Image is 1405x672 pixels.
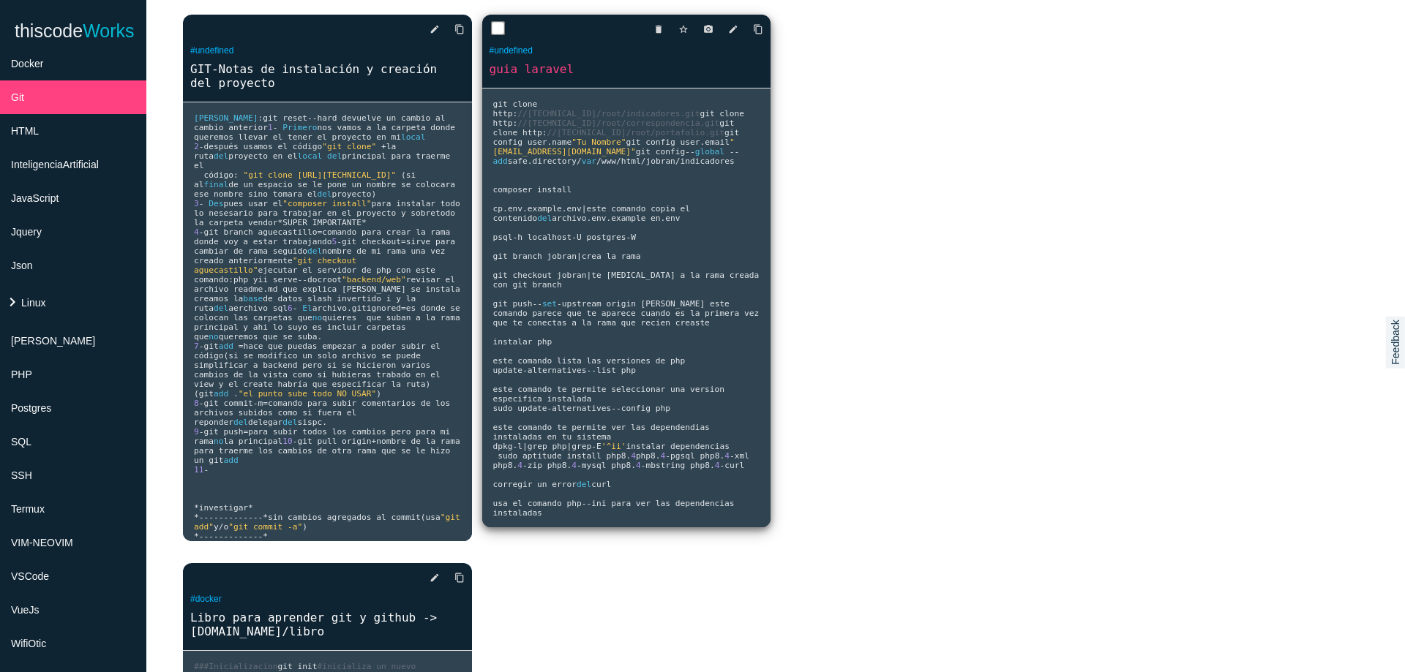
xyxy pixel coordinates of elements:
[703,16,713,42] i: photo_camera
[587,214,592,223] span: .
[233,170,239,180] span: :
[667,16,689,42] a: Star snippet
[214,303,228,313] span: del
[692,16,713,42] a: photo_camera
[572,442,591,451] span: grep
[606,214,611,223] span: .
[720,461,725,470] span: -
[253,399,258,408] span: -
[493,442,730,461] span: instalar dependencias sudo aptitude install php8
[567,461,572,470] span: .
[204,351,224,360] span: digo
[83,20,134,41] span: Works
[653,16,664,42] i: delete
[577,461,582,470] span: -
[302,380,425,389] span: a que especificar la ruta
[194,227,199,237] span: 4
[293,303,298,313] span: -
[582,499,591,508] span: --
[587,366,596,375] span: --
[621,156,641,166] span: html
[645,461,710,470] span: mbstring php8
[332,189,372,199] span: proyecto
[430,565,440,591] i: edit
[190,594,222,604] a: #docker
[273,123,278,132] span: -
[209,170,214,180] span: ó
[741,16,763,42] a: Copy to Clipboard
[430,16,440,42] i: edit
[493,299,764,375] span: upstream origin [PERSON_NAME] este comando parece que te aparece cuando es la primera vez que te ...
[243,294,263,303] span: base
[641,156,646,166] span: /
[312,303,347,313] span: archivo
[567,204,582,214] span: env
[209,199,223,208] span: Des
[282,218,361,227] span: SUPER IMPORTANTE
[199,389,214,399] span: git
[194,199,199,208] span: 3
[493,204,695,223] span: este comando copia el contenido
[532,299,542,309] span: --
[753,16,763,42] i: content_copy
[263,284,268,294] span: .
[493,271,765,309] span: te [MEDICAL_DATA] a la rama creada con git branch git push
[482,61,771,78] a: guia laravel
[11,402,51,414] span: Postgres
[219,332,318,341] span: queremos que se suba
[194,341,199,351] span: 7
[194,303,465,322] span: es donde se colocan las carpetas que
[426,380,431,389] span: )
[11,436,31,448] span: SQL
[223,522,228,532] span: o
[332,237,337,246] span: 5
[194,351,446,389] span: si se modifico un solo archivo se puede simplificar a backend pero si se hicieron varios cambios ...
[11,192,59,204] span: JavaScript
[611,214,660,223] span: example en
[223,456,238,465] span: add
[194,199,465,227] span: para instalar todo lo nesesario para trabajar en el proyecto y sobretodo la carpeta vendor
[239,389,377,399] span: "el punto sube todo NO USAR"
[586,271,591,280] span: |
[11,638,46,649] span: WifiOtic
[214,522,219,532] span: y
[493,451,754,470] span: xml php8
[512,109,517,118] span: :
[522,461,528,470] span: -
[710,461,715,470] span: .
[228,151,297,161] span: proyecto en el
[715,461,720,470] span: 4
[194,284,460,303] span: md que explica [PERSON_NAME] se instala creamos la
[194,341,446,360] span: hace que puedas empezar a poder subir el c
[327,151,342,161] span: del
[214,389,228,399] span: add
[204,142,229,151] span: despu
[508,156,528,166] span: safe
[219,522,224,532] span: /
[199,503,248,513] span: investigar
[317,332,322,341] span: .
[532,156,577,166] span: directory
[194,170,421,189] span: si al
[228,142,233,151] span: é
[183,61,472,91] a: GIT-Notas de instalación y creación del proyecto
[572,461,577,470] span: 4
[401,170,406,180] span: (
[493,156,508,166] span: add
[199,351,204,360] span: ó
[194,513,268,522] span: *-------------*
[203,180,228,189] span: final
[194,113,450,132] span: hard devuelve un cambio al cambio anterior
[716,16,738,42] a: edit
[695,147,724,156] span: global
[557,299,562,309] span: -
[194,123,460,142] span: nos vamos a la carpeta donde queremos llevar el tener el proyecto en mi
[223,199,282,208] span: pues usar el
[194,256,361,275] span: "git checkout aguecastillo"
[194,662,278,671] span: ###Inicializacion
[203,465,209,475] span: -
[194,427,199,437] span: 9
[401,237,406,246] span: =
[528,461,567,470] span: zip php8
[372,437,377,446] span: +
